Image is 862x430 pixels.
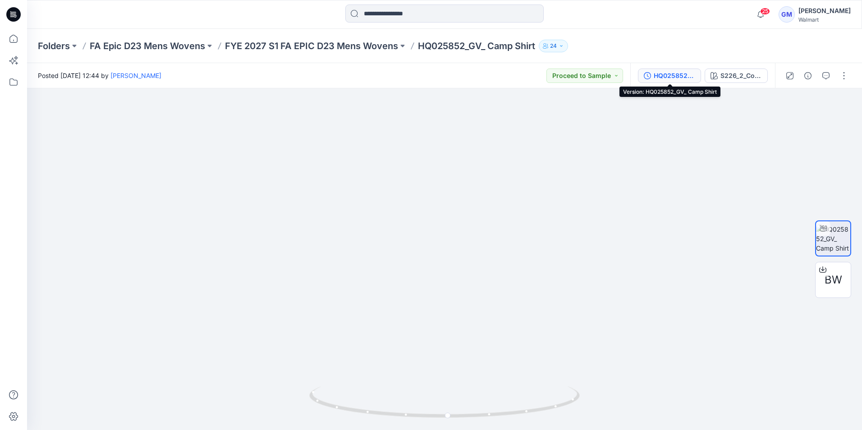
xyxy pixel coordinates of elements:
[654,71,695,81] div: HQ025852_GV_ Camp Shirt
[225,40,398,52] a: FYE 2027 S1 FA EPIC D23 Mens Wovens
[779,6,795,23] div: GM
[720,71,762,81] div: S226_2_Color
[705,69,768,83] button: S226_2_Color
[825,272,842,288] span: BW
[816,224,850,253] img: HQ025852_GV_ Camp Shirt
[38,40,70,52] a: Folders
[110,72,161,79] a: [PERSON_NAME]
[38,71,161,80] span: Posted [DATE] 12:44 by
[798,16,851,23] div: Walmart
[550,41,557,51] p: 24
[760,8,770,15] span: 25
[638,69,701,83] button: HQ025852_GV_ Camp Shirt
[90,40,205,52] a: FA Epic D23 Mens Wovens
[418,40,535,52] p: HQ025852_GV_ Camp Shirt
[801,69,815,83] button: Details
[798,5,851,16] div: [PERSON_NAME]
[539,40,568,52] button: 24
